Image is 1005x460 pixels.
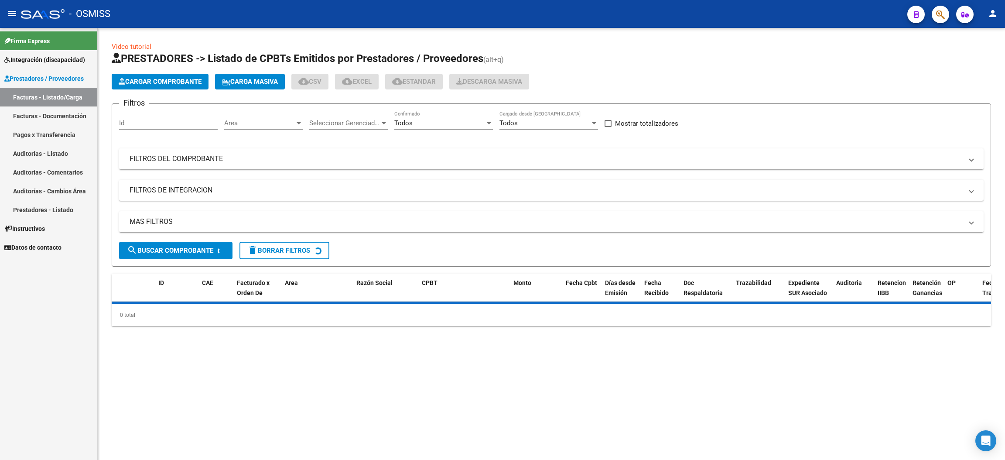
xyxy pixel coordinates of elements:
span: Fecha Recibido [644,279,669,296]
span: CPBT [422,279,438,286]
datatable-header-cell: Fecha Cpbt [562,274,602,312]
span: PRESTADORES -> Listado de CPBTs Emitidos por Prestadores / Proveedores [112,52,483,65]
datatable-header-cell: Días desde Emisión [602,274,641,312]
span: (alt+q) [483,55,504,64]
span: Prestadores / Proveedores [4,74,84,83]
mat-icon: person [988,8,998,19]
span: Datos de contacto [4,243,62,252]
h3: Filtros [119,97,149,109]
button: Carga Masiva [215,74,285,89]
span: Monto [513,279,531,286]
datatable-header-cell: ID [155,274,198,312]
span: Area [285,279,298,286]
span: Todos [499,119,518,127]
span: - OSMISS [69,4,110,24]
span: Estandar [392,78,436,86]
span: Carga Masiva [222,78,278,86]
datatable-header-cell: Retención Ganancias [909,274,944,312]
datatable-header-cell: CPBT [418,274,510,312]
mat-icon: delete [247,245,258,255]
datatable-header-cell: CAE [198,274,233,312]
span: Trazabilidad [736,279,771,286]
button: Cargar Comprobante [112,74,209,89]
app-download-masive: Descarga masiva de comprobantes (adjuntos) [449,74,529,89]
button: Estandar [385,74,443,89]
span: Descarga Masiva [456,78,522,86]
button: Descarga Masiva [449,74,529,89]
mat-icon: cloud_download [342,76,352,86]
span: CAE [202,279,213,286]
datatable-header-cell: Razón Social [353,274,418,312]
span: Doc Respaldatoria [684,279,723,296]
mat-panel-title: FILTROS DEL COMPROBANTE [130,154,963,164]
a: Video tutorial [112,43,151,51]
mat-panel-title: FILTROS DE INTEGRACION [130,185,963,195]
span: Area [224,119,295,127]
div: Open Intercom Messenger [975,430,996,451]
span: Instructivos [4,224,45,233]
button: EXCEL [335,74,379,89]
span: Todos [394,119,413,127]
span: CSV [298,78,321,86]
span: Fecha Cpbt [566,279,597,286]
span: Días desde Emisión [605,279,636,296]
span: ID [158,279,164,286]
span: Buscar Comprobante [127,247,213,254]
mat-icon: cloud_download [298,76,309,86]
mat-icon: cloud_download [392,76,403,86]
span: Mostrar totalizadores [615,118,678,129]
datatable-header-cell: Expediente SUR Asociado [785,274,833,312]
span: EXCEL [342,78,372,86]
span: OP [947,279,956,286]
mat-expansion-panel-header: MAS FILTROS [119,211,984,232]
datatable-header-cell: Auditoria [833,274,874,312]
datatable-header-cell: Facturado x Orden De [233,274,281,312]
span: Facturado x Orden De [237,279,270,296]
div: 0 total [112,304,991,326]
button: Buscar Comprobante [119,242,232,259]
button: CSV [291,74,328,89]
datatable-header-cell: Trazabilidad [732,274,785,312]
span: Integración (discapacidad) [4,55,85,65]
mat-panel-title: MAS FILTROS [130,217,963,227]
datatable-header-cell: OP [944,274,979,312]
span: Firma Express [4,36,50,46]
span: Retención Ganancias [913,279,942,296]
mat-icon: search [127,245,137,255]
datatable-header-cell: Monto [510,274,562,312]
mat-icon: menu [7,8,17,19]
mat-expansion-panel-header: FILTROS DEL COMPROBANTE [119,148,984,169]
datatable-header-cell: Doc Respaldatoria [680,274,732,312]
span: Cargar Comprobante [119,78,202,86]
datatable-header-cell: Retencion IIBB [874,274,909,312]
datatable-header-cell: Fecha Recibido [641,274,680,312]
span: Borrar Filtros [247,247,310,254]
span: Expediente SUR Asociado [788,279,827,296]
span: Seleccionar Gerenciador [309,119,380,127]
datatable-header-cell: Area [281,274,340,312]
span: Auditoria [836,279,862,286]
mat-expansion-panel-header: FILTROS DE INTEGRACION [119,180,984,201]
button: Borrar Filtros [239,242,329,259]
span: Razón Social [356,279,393,286]
span: Retencion IIBB [878,279,906,296]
